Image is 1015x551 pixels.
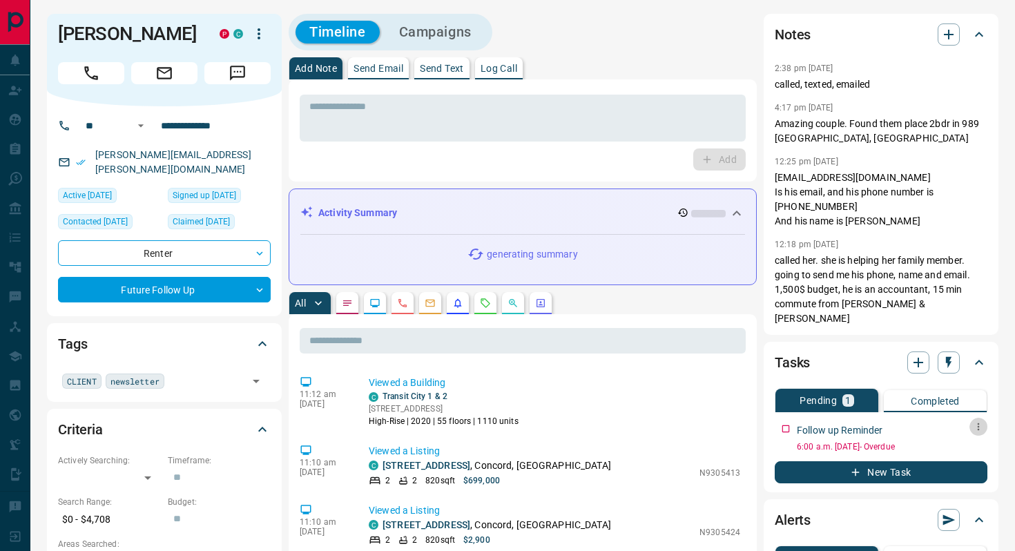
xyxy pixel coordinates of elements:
[58,538,271,550] p: Areas Searched:
[58,508,161,531] p: $0 - $4,708
[63,188,112,202] span: Active [DATE]
[775,461,987,483] button: New Task
[383,458,611,473] p: , Concord, [GEOGRAPHIC_DATA]
[63,215,128,229] span: Contacted [DATE]
[58,327,271,360] div: Tags
[58,62,124,84] span: Call
[300,467,348,477] p: [DATE]
[204,62,271,84] span: Message
[775,23,811,46] h2: Notes
[369,503,740,518] p: Viewed a Listing
[58,188,161,207] div: Sun Aug 17 2025
[487,247,577,262] p: generating summary
[342,298,353,309] svg: Notes
[699,526,740,539] p: N9305424
[775,171,987,229] p: [EMAIL_ADDRESS][DOMAIN_NAME] Is his email, and his phone number is [PHONE_NUMBER] And his name is...
[300,200,745,226] div: Activity Summary
[295,64,337,73] p: Add Note
[425,474,455,487] p: 820 sqft
[354,64,403,73] p: Send Email
[58,333,87,355] h2: Tags
[58,23,199,45] h1: [PERSON_NAME]
[173,215,230,229] span: Claimed [DATE]
[480,298,491,309] svg: Requests
[775,509,811,531] h2: Alerts
[507,298,519,309] svg: Opportunities
[369,376,740,390] p: Viewed a Building
[797,441,987,453] p: 6:00 a.m. [DATE] - Overdue
[369,461,378,470] div: condos.ca
[67,374,97,388] span: CLIENT
[369,403,519,415] p: [STREET_ADDRESS]
[168,188,271,207] div: Sun Jul 12 2020
[775,503,987,536] div: Alerts
[300,527,348,536] p: [DATE]
[369,298,380,309] svg: Lead Browsing Activity
[775,253,987,326] p: called her. she is helping her family member. going to send me his phone, name and email. 1,500$ ...
[420,64,464,73] p: Send Text
[535,298,546,309] svg: Agent Actions
[800,396,837,405] p: Pending
[911,396,960,406] p: Completed
[775,157,838,166] p: 12:25 pm [DATE]
[463,474,500,487] p: $699,000
[58,240,271,266] div: Renter
[463,534,490,546] p: $2,900
[168,496,271,508] p: Budget:
[383,518,611,532] p: , Concord, [GEOGRAPHIC_DATA]
[775,240,838,249] p: 12:18 pm [DATE]
[58,418,103,441] h2: Criteria
[296,21,380,43] button: Timeline
[58,214,161,233] div: Thu Jul 03 2025
[775,117,987,146] p: Amazing couple. Found them place 2bdr in 989 [GEOGRAPHIC_DATA], [GEOGRAPHIC_DATA]
[397,298,408,309] svg: Calls
[76,157,86,167] svg: Email Verified
[318,206,397,220] p: Activity Summary
[775,351,810,374] h2: Tasks
[369,520,378,530] div: condos.ca
[369,415,519,427] p: High-Rise | 2020 | 55 floors | 1110 units
[300,458,348,467] p: 11:10 am
[246,371,266,391] button: Open
[481,64,517,73] p: Log Call
[383,519,470,530] a: [STREET_ADDRESS]
[775,346,987,379] div: Tasks
[845,396,851,405] p: 1
[58,413,271,446] div: Criteria
[775,77,987,92] p: called, texted, emailed
[425,298,436,309] svg: Emails
[173,188,236,202] span: Signed up [DATE]
[58,496,161,508] p: Search Range:
[300,399,348,409] p: [DATE]
[300,517,348,527] p: 11:10 am
[452,298,463,309] svg: Listing Alerts
[775,103,833,113] p: 4:17 pm [DATE]
[168,454,271,467] p: Timeframe:
[775,64,833,73] p: 2:38 pm [DATE]
[58,277,271,302] div: Future Follow Up
[385,474,390,487] p: 2
[369,444,740,458] p: Viewed a Listing
[133,117,149,134] button: Open
[131,62,197,84] span: Email
[412,534,417,546] p: 2
[385,534,390,546] p: 2
[295,298,306,308] p: All
[775,18,987,51] div: Notes
[58,454,161,467] p: Actively Searching:
[425,534,455,546] p: 820 sqft
[369,392,378,402] div: condos.ca
[383,391,447,401] a: Transit City 1 & 2
[168,214,271,233] div: Thu Jul 23 2020
[797,423,882,438] p: Follow up Reminder
[383,460,470,471] a: [STREET_ADDRESS]
[233,29,243,39] div: condos.ca
[385,21,485,43] button: Campaigns
[220,29,229,39] div: property.ca
[110,374,159,388] span: newsletter
[300,389,348,399] p: 11:12 am
[412,474,417,487] p: 2
[95,149,251,175] a: [PERSON_NAME][EMAIL_ADDRESS][PERSON_NAME][DOMAIN_NAME]
[699,467,740,479] p: N9305413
